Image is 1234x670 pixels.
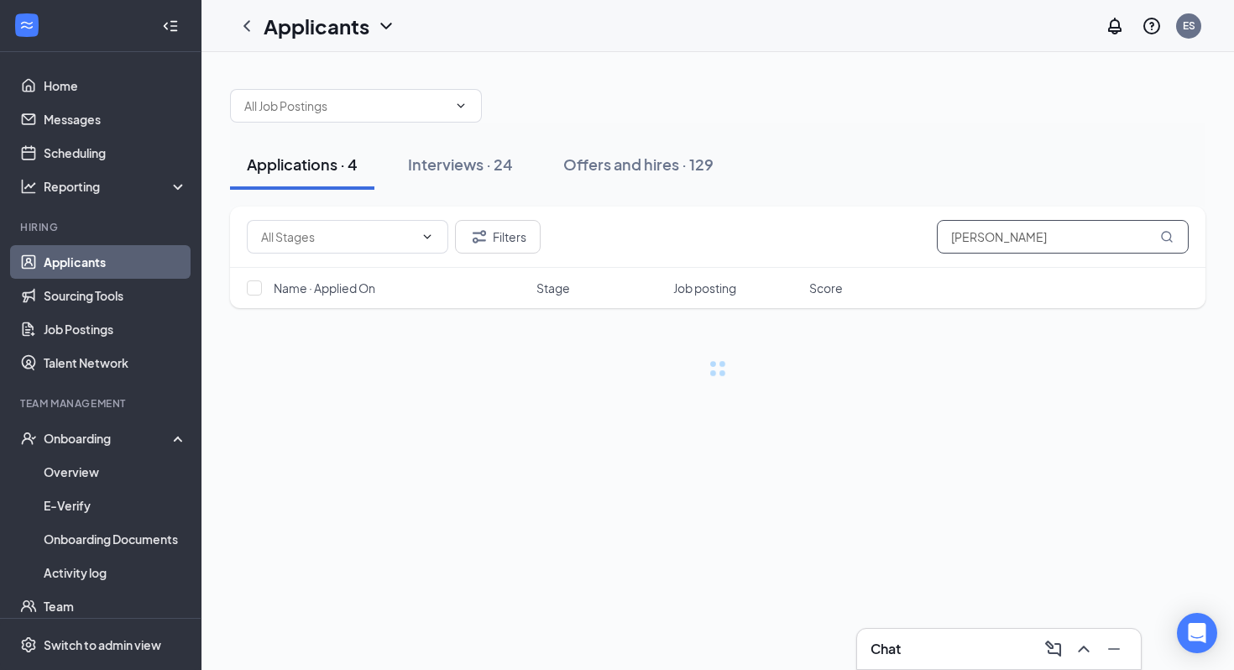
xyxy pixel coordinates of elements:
button: Filter Filters [455,220,541,254]
span: Name · Applied On [274,280,375,296]
h1: Applicants [264,12,369,40]
div: Onboarding [44,430,173,447]
a: Onboarding Documents [44,522,187,556]
svg: Settings [20,636,37,653]
div: Open Intercom Messenger [1177,613,1217,653]
div: ES [1183,18,1195,33]
svg: ChevronLeft [237,16,257,36]
div: Offers and hires · 129 [563,154,714,175]
a: Home [44,69,187,102]
svg: ChevronDown [454,99,468,113]
input: Search in applications [937,220,1189,254]
div: Interviews · 24 [408,154,513,175]
svg: QuestionInfo [1142,16,1162,36]
button: Minimize [1101,636,1127,662]
div: Reporting [44,178,188,195]
svg: UserCheck [20,430,37,447]
a: Applicants [44,245,187,279]
a: Messages [44,102,187,136]
div: Hiring [20,220,184,234]
a: Team [44,589,187,623]
svg: WorkstreamLogo [18,17,35,34]
span: Score [809,280,843,296]
svg: Filter [469,227,489,247]
a: E-Verify [44,489,187,522]
svg: Notifications [1105,16,1125,36]
button: ComposeMessage [1040,636,1067,662]
svg: ComposeMessage [1043,639,1064,659]
svg: ChevronUp [1074,639,1094,659]
input: All Stages [261,228,414,246]
a: Activity log [44,556,187,589]
a: Job Postings [44,312,187,346]
div: Applications · 4 [247,154,358,175]
svg: Minimize [1104,639,1124,659]
button: ChevronUp [1070,636,1097,662]
a: Overview [44,455,187,489]
h3: Chat [871,640,901,658]
input: All Job Postings [244,97,447,115]
div: Switch to admin view [44,636,161,653]
svg: ChevronDown [376,16,396,36]
a: Sourcing Tools [44,279,187,312]
span: Stage [536,280,570,296]
div: Team Management [20,396,184,411]
svg: Collapse [162,18,179,34]
a: Talent Network [44,346,187,379]
a: Scheduling [44,136,187,170]
svg: ChevronDown [421,230,434,243]
span: Job posting [673,280,736,296]
svg: MagnifyingGlass [1160,230,1174,243]
svg: Analysis [20,178,37,195]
